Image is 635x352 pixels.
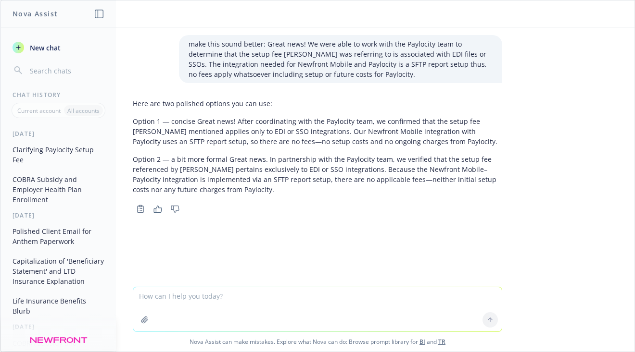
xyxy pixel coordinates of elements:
[133,116,502,146] p: Option 1 — concise Great news! After coordinating with the Paylocity team, we confirmed that the ...
[9,293,108,319] button: Life Insurance Benefits Blurb
[133,154,502,194] p: Option 2 — a bit more formal Great news. In partnership with the Paylocity team, we verified that...
[9,253,108,289] button: Capitalization of 'Beneficiary Statement' and LTD Insurance Explanation
[1,130,116,138] div: [DATE]
[1,211,116,219] div: [DATE]
[17,107,61,115] p: Current account
[189,39,493,79] p: make this sound better: Great news! We were able to work with the Paylocity team to determine tha...
[136,205,145,213] svg: Copy to clipboard
[13,9,58,19] h1: Nova Assist
[28,64,104,77] input: Search chats
[28,43,61,53] span: New chat
[419,338,425,346] a: BI
[133,98,502,109] p: Here are two polished options you can use:
[9,39,108,56] button: New chat
[438,338,445,346] a: TR
[9,142,108,168] button: Clarifying Paylocity Setup Fee
[167,202,183,216] button: Thumbs down
[1,323,116,331] div: [DATE]
[4,332,631,352] span: Nova Assist can make mistakes. Explore what Nova can do: Browse prompt library for and
[9,171,108,207] button: COBRA Subsidy and Employer Health Plan Enrollment
[67,107,100,115] p: All accounts
[9,223,108,249] button: Polished Client Email for Anthem Paperwork
[1,91,116,99] div: Chat History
